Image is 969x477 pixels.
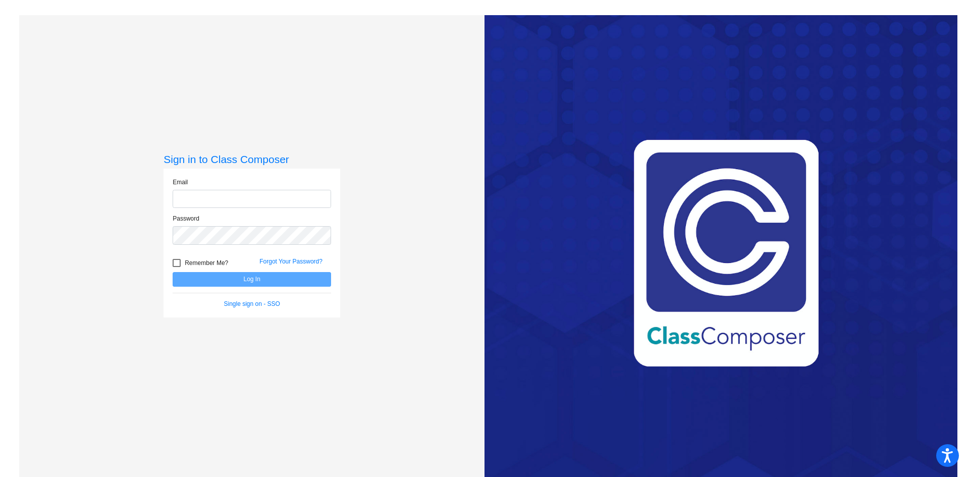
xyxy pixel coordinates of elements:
label: Email [173,178,188,187]
h3: Sign in to Class Composer [164,153,340,166]
label: Password [173,214,199,223]
span: Remember Me? [185,257,228,269]
a: Forgot Your Password? [259,258,322,265]
a: Single sign on - SSO [224,300,280,307]
button: Log In [173,272,331,287]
